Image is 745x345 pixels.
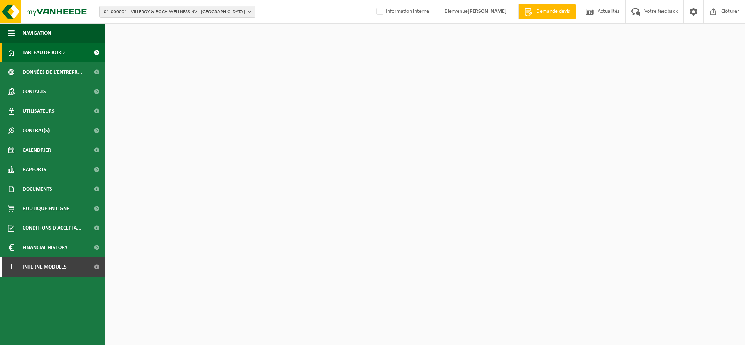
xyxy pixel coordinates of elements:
[23,257,67,277] span: Interne modules
[23,160,46,179] span: Rapports
[534,8,572,16] span: Demande devis
[23,101,55,121] span: Utilisateurs
[23,121,50,140] span: Contrat(s)
[23,199,69,218] span: Boutique en ligne
[23,179,52,199] span: Documents
[468,9,507,14] strong: [PERSON_NAME]
[104,6,245,18] span: 01-000001 - VILLEROY & BOCH WELLNESS NV - [GEOGRAPHIC_DATA]
[8,257,15,277] span: I
[23,140,51,160] span: Calendrier
[23,23,51,43] span: Navigation
[23,238,67,257] span: Financial History
[23,82,46,101] span: Contacts
[518,4,576,19] a: Demande devis
[99,6,255,18] button: 01-000001 - VILLEROY & BOCH WELLNESS NV - [GEOGRAPHIC_DATA]
[23,218,82,238] span: Conditions d'accepta...
[375,6,429,18] label: Information interne
[23,43,65,62] span: Tableau de bord
[23,62,82,82] span: Données de l'entrepr...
